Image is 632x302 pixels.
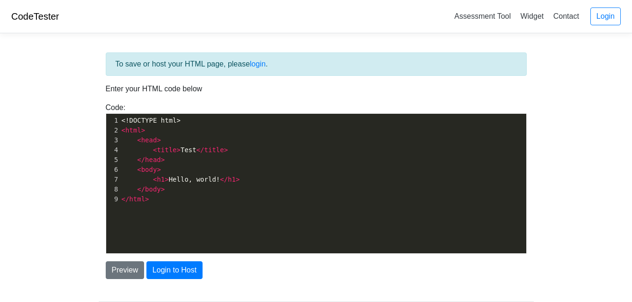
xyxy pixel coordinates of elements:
span: > [157,166,160,173]
span: Test [122,146,228,154]
a: Contact [550,8,583,24]
span: body [145,185,161,193]
div: 4 [106,145,120,155]
span: h1 [157,176,165,183]
button: Login to Host [146,261,203,279]
span: title [157,146,176,154]
span: > [141,126,145,134]
span: html [125,126,141,134]
div: To save or host your HTML page, please . [106,52,527,76]
span: title [204,146,224,154]
span: < [137,136,141,144]
span: < [122,126,125,134]
a: login [250,60,266,68]
span: </ [137,156,145,163]
button: Preview [106,261,145,279]
span: < [153,146,157,154]
span: body [141,166,157,173]
a: Login [590,7,621,25]
span: </ [220,176,228,183]
span: > [161,185,165,193]
span: </ [122,195,130,203]
span: html [129,195,145,203]
span: < [137,166,141,173]
span: </ [137,185,145,193]
div: 6 [106,165,120,175]
span: > [157,136,160,144]
span: Hello, world! [122,176,240,183]
span: head [141,136,157,144]
div: 3 [106,135,120,145]
span: h1 [228,176,236,183]
span: <!DOCTYPE html> [122,117,181,124]
span: head [145,156,161,163]
a: Widget [516,8,547,24]
span: </ [196,146,204,154]
span: > [165,176,168,183]
div: 8 [106,184,120,194]
span: < [153,176,157,183]
div: Code: [99,102,534,254]
div: 5 [106,155,120,165]
span: > [224,146,228,154]
div: 2 [106,125,120,135]
span: > [161,156,165,163]
div: 9 [106,194,120,204]
p: Enter your HTML code below [106,83,527,95]
a: Assessment Tool [450,8,515,24]
span: > [145,195,149,203]
div: 1 [106,116,120,125]
span: > [236,176,240,183]
div: 7 [106,175,120,184]
span: > [177,146,181,154]
a: CodeTester [11,11,59,22]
